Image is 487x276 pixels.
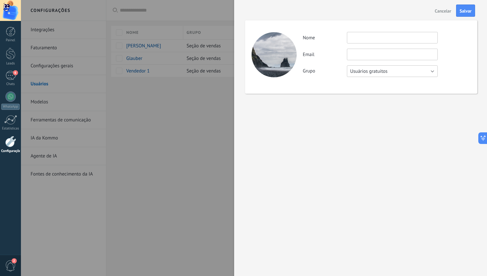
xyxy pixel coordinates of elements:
div: Leads [1,62,20,66]
label: Grupo [303,68,347,74]
button: Usuários gratuitos [347,65,438,77]
label: Email [303,52,347,58]
button: Salvar [456,5,475,17]
span: Cancelar [435,9,451,13]
span: 2 [12,258,17,263]
div: Configurações [1,149,20,153]
span: 6 [13,70,18,75]
div: Chats [1,82,20,86]
div: WhatsApp [1,104,20,110]
div: Painel [1,38,20,43]
label: Nome [303,35,347,41]
span: Usuários gratuitos [350,68,387,74]
div: Estatísticas [1,127,20,131]
button: Cancelar [432,5,454,16]
span: Salvar [460,9,472,13]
